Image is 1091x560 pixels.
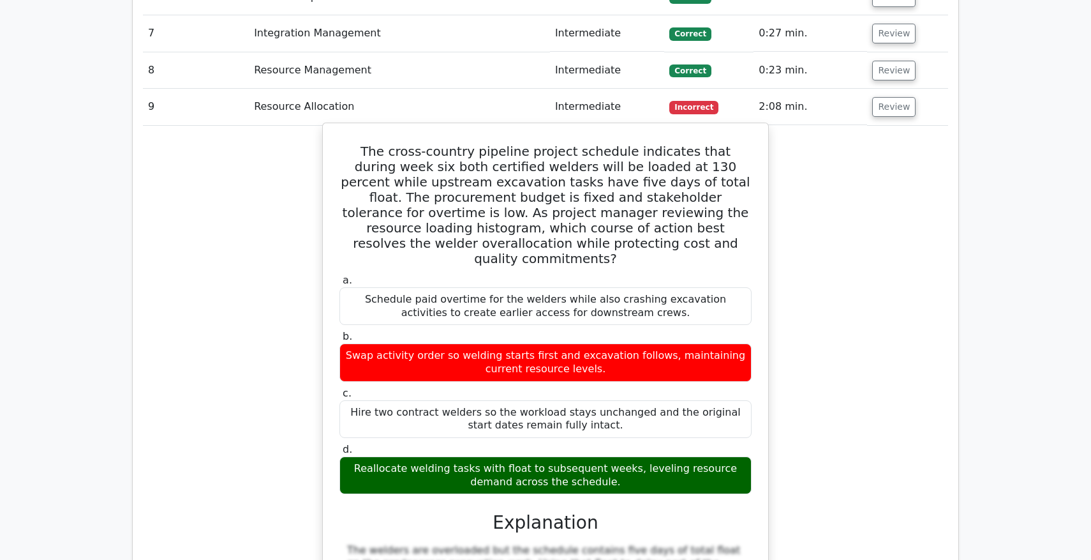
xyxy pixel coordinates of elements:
[343,387,352,399] span: c.
[872,61,916,80] button: Review
[343,330,352,342] span: b.
[347,512,744,534] h3: Explanation
[872,24,916,43] button: Review
[339,344,752,382] div: Swap activity order so welding starts first and excavation follows, maintaining current resource ...
[753,89,867,125] td: 2:08 min.
[339,457,752,495] div: Reallocate welding tasks with float to subsequent weeks, leveling resource demand across the sche...
[338,144,753,266] h5: The cross-country pipeline project schedule indicates that during week six both certified welders...
[550,89,665,125] td: Intermediate
[343,274,352,286] span: a.
[249,89,550,125] td: Resource Allocation
[669,64,711,77] span: Correct
[249,15,550,52] td: Integration Management
[249,52,550,89] td: Resource Management
[343,443,352,455] span: d.
[550,52,665,89] td: Intermediate
[143,89,249,125] td: 9
[872,97,916,117] button: Review
[669,101,718,114] span: Incorrect
[669,27,711,40] span: Correct
[550,15,665,52] td: Intermediate
[339,400,752,439] div: Hire two contract welders so the workload stays unchanged and the original start dates remain ful...
[753,52,867,89] td: 0:23 min.
[143,52,249,89] td: 8
[753,15,867,52] td: 0:27 min.
[339,287,752,326] div: Schedule paid overtime for the welders while also crashing excavation activities to create earlie...
[143,15,249,52] td: 7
